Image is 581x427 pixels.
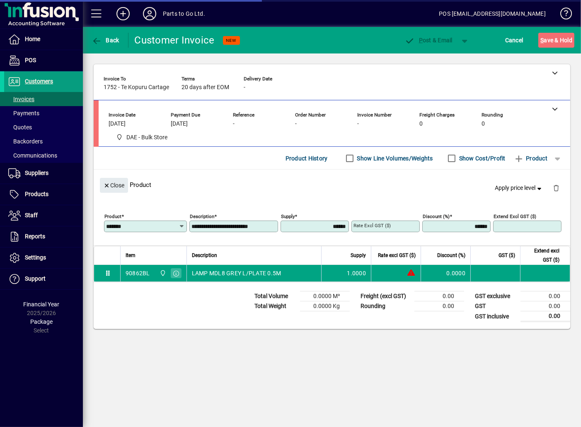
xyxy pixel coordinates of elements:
[356,301,414,311] td: Rounding
[356,154,433,163] label: Show Line Volumes/Weights
[295,121,297,127] span: -
[250,301,300,311] td: Total Weight
[4,29,83,50] a: Home
[494,213,536,219] mat-label: Extend excl GST ($)
[458,154,506,163] label: Show Cost/Profit
[282,151,331,166] button: Product History
[492,181,547,196] button: Apply price level
[4,148,83,163] a: Communications
[4,50,83,71] a: POS
[244,84,245,91] span: -
[104,213,121,219] mat-label: Product
[414,301,464,311] td: 0.00
[347,269,366,277] span: 1.0000
[510,151,552,166] button: Product
[25,254,46,261] span: Settings
[98,181,130,189] app-page-header-button: Close
[127,133,168,142] span: DAE - Bulk Store
[554,2,571,29] a: Knowledge Base
[540,37,544,44] span: S
[4,120,83,134] a: Quotes
[25,36,40,42] span: Home
[25,191,48,197] span: Products
[233,121,235,127] span: -
[171,121,188,127] span: [DATE]
[8,110,39,116] span: Payments
[4,184,83,205] a: Products
[439,7,546,20] div: POS [EMAIL_ADDRESS][DOMAIN_NAME]
[4,269,83,289] a: Support
[83,33,128,48] app-page-header-button: Back
[8,152,57,159] span: Communications
[90,33,121,48] button: Back
[437,251,465,260] span: Discount (%)
[126,251,136,260] span: Item
[94,170,570,200] div: Product
[4,106,83,120] a: Payments
[192,251,217,260] span: Description
[8,138,43,145] span: Backorders
[157,269,167,278] span: DAE - Bulk Store
[505,34,523,47] span: Cancel
[182,84,229,91] span: 20 days after EOM
[192,269,281,277] span: LAMP MDL8 GREY L/PLATE 0.5M
[104,84,169,91] span: 1752 - Te Kopuru Cartage
[471,291,520,301] td: GST exclusive
[538,33,574,48] button: Save & Hold
[514,152,547,165] span: Product
[24,301,60,308] span: Financial Year
[546,178,566,198] button: Delete
[499,251,515,260] span: GST ($)
[520,291,570,301] td: 0.00
[4,205,83,226] a: Staff
[281,213,295,219] mat-label: Supply
[471,311,520,322] td: GST inclusive
[109,121,126,127] span: [DATE]
[110,6,136,21] button: Add
[226,38,237,43] span: NEW
[520,311,570,322] td: 0.00
[25,170,48,176] span: Suppliers
[25,212,38,218] span: Staff
[482,121,485,127] span: 0
[25,78,53,85] span: Customers
[4,92,83,106] a: Invoices
[353,223,391,228] mat-label: Rate excl GST ($)
[356,291,414,301] td: Freight (excl GST)
[8,124,32,131] span: Quotes
[25,233,45,240] span: Reports
[135,34,215,47] div: Customer Invoice
[126,269,150,277] div: 90862BL
[4,226,83,247] a: Reports
[30,318,53,325] span: Package
[423,213,450,219] mat-label: Discount (%)
[25,275,46,282] span: Support
[471,301,520,311] td: GST
[525,246,559,264] span: Extend excl GST ($)
[414,291,464,301] td: 0.00
[546,184,566,192] app-page-header-button: Delete
[419,121,423,127] span: 0
[103,179,125,192] span: Close
[520,301,570,311] td: 0.00
[8,96,34,102] span: Invoices
[92,37,119,44] span: Back
[300,301,350,311] td: 0.0000 Kg
[250,291,300,301] td: Total Volume
[4,163,83,184] a: Suppliers
[351,251,366,260] span: Supply
[378,251,416,260] span: Rate excl GST ($)
[100,178,128,193] button: Close
[4,134,83,148] a: Backorders
[419,37,423,44] span: P
[113,132,171,143] span: DAE - Bulk Store
[540,34,572,47] span: ave & Hold
[503,33,525,48] button: Cancel
[404,37,453,44] span: ost & Email
[421,265,470,281] td: 0.0000
[286,152,328,165] span: Product History
[300,291,350,301] td: 0.0000 M³
[136,6,163,21] button: Profile
[495,184,543,192] span: Apply price level
[357,121,359,127] span: -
